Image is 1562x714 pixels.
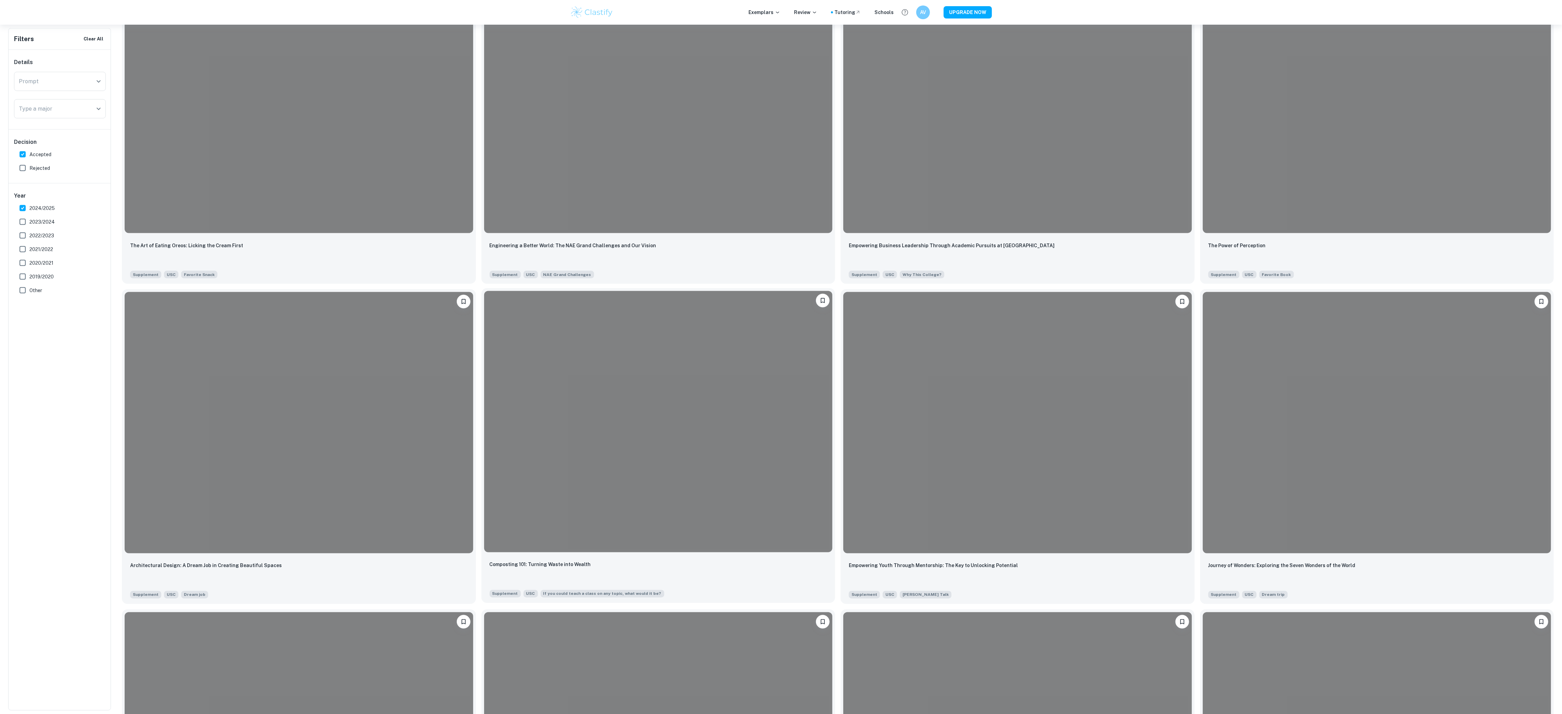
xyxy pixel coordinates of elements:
[1200,289,1554,604] a: BookmarkJourney of Wonders: Exploring the Seven Wonders of the WorldSupplementUSCDream trip
[541,270,594,278] span: The National Academy of Engineering (NAE) and their 14 Grand Challenges go hand-in-hand with our ...
[1259,270,1294,278] span: Favorite Book
[457,615,470,629] button: Bookmark
[122,289,476,604] a: BookmarkArchitectural Design: A Dream Job in Creating Beautiful SpacesSupplementUSCDream job
[524,590,538,598] span: USC
[1242,591,1257,599] span: USC
[29,273,54,280] span: 2019/2020
[1535,295,1548,309] button: Bookmark
[29,232,54,239] span: 2022/2023
[543,591,662,597] span: If you could teach a class on any topic, what would it be?
[816,615,830,629] button: Bookmark
[130,591,161,599] span: Supplement
[883,271,897,278] span: USC
[29,151,51,158] span: Accepted
[14,138,106,146] h6: Decision
[14,34,34,44] h6: Filters
[903,592,949,598] span: [PERSON_NAME] Talk
[834,9,861,16] a: Tutoring
[82,34,105,44] button: Clear All
[490,271,521,278] span: Supplement
[94,104,103,114] button: Open
[748,9,780,16] p: Exemplars
[130,271,161,278] span: Supplement
[849,591,880,599] span: Supplement
[130,562,282,569] p: Architectural Design: A Dream Job in Creating Beautiful Spaces
[181,590,208,599] span: Dream job
[570,5,614,19] img: Clastify logo
[490,242,656,249] p: Engineering a Better World: The NAE Grand Challenges and Our Vision
[900,270,944,278] span: Describe how you plan to pursue your academic interests and why you want to explore them at USC s...
[1242,271,1257,278] span: USC
[1262,592,1285,598] span: Dream trip
[14,192,106,200] h6: Year
[181,270,217,278] span: What is your favorite snack?
[849,562,1018,569] p: Empowering Youth Through Mentorship: The Key to Unlocking Potential
[457,295,470,309] button: Bookmark
[29,204,55,212] span: 2024/2025
[1535,615,1548,629] button: Bookmark
[1208,271,1239,278] span: Supplement
[524,271,538,278] span: USC
[849,271,880,278] span: Supplement
[94,77,103,86] button: Open
[899,7,911,18] button: Help and Feedback
[541,589,664,598] span: If you could teach a class on any topic, what would it be?
[1259,590,1288,599] span: Dream trip
[1208,242,1266,249] p: The Power of Perception
[1175,615,1189,629] button: Bookmark
[1208,591,1239,599] span: Supplement
[29,164,50,172] span: Rejected
[543,272,591,278] span: NAE Grand Challenges
[184,272,215,278] span: Favorite Snack
[883,591,897,599] span: USC
[903,272,942,278] span: Why This College?
[1208,562,1356,569] p: Journey of Wonders: Exploring the Seven Wonders of the World
[29,287,42,294] span: Other
[1262,272,1291,278] span: Favorite Book
[1175,295,1189,309] button: Bookmark
[490,590,521,598] span: Supplement
[29,246,53,253] span: 2021/2022
[29,218,55,226] span: 2023/2024
[816,294,830,308] button: Bookmark
[849,242,1055,249] p: Empowering Business Leadership Through Academic Pursuits at USC
[14,58,106,66] h6: Details
[130,242,243,249] p: The Art of Eating Oreos: Licking the Cream First
[164,591,178,599] span: USC
[874,9,894,16] a: Schools
[490,561,591,568] p: Composting 101: Turning Waste into Wealth
[184,592,205,598] span: Dream job
[794,9,817,16] p: Review
[919,9,927,16] h6: AV
[944,6,992,18] button: UPGRADE NOW
[164,271,178,278] span: USC
[841,289,1195,604] a: BookmarkEmpowering Youth Through Mentorship: The Key to Unlocking PotentialSupplementUSCMany of u...
[916,5,930,19] button: AV
[900,590,952,599] span: Many of us have at least one issue or passion that we care deeply about – a topic on which we wou...
[29,259,53,267] span: 2020/2021
[481,289,835,604] a: BookmarkComposting 101: Turning Waste into WealthSupplementUSCIf you could teach a class on any t...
